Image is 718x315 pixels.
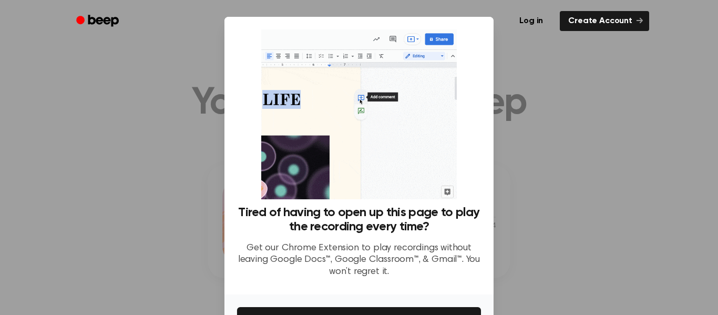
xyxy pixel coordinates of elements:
a: Log in [509,9,553,33]
p: Get our Chrome Extension to play recordings without leaving Google Docs™, Google Classroom™, & Gm... [237,242,481,278]
img: Beep extension in action [261,29,456,199]
a: Beep [69,11,128,32]
a: Create Account [560,11,649,31]
h3: Tired of having to open up this page to play the recording every time? [237,206,481,234]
